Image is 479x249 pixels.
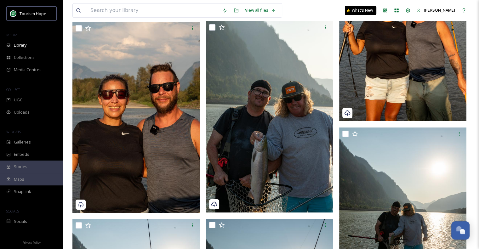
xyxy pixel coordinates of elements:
[14,218,27,224] span: Socials
[14,189,31,195] span: SnapLink
[14,54,35,60] span: Collections
[6,129,21,134] span: WIDGETS
[72,22,200,213] img: HOP_7812.jpg
[451,221,470,240] button: Open Chat
[14,164,27,170] span: Stories
[14,42,26,48] span: Library
[22,241,41,245] span: Privacy Policy
[14,109,30,115] span: Uploads
[345,6,376,15] a: What's New
[6,209,19,213] span: SOCIALS
[22,238,41,246] a: Privacy Policy
[14,67,42,73] span: Media Centres
[14,151,29,157] span: Embeds
[242,4,279,16] a: View all files
[87,3,219,17] input: Search your library
[14,176,24,182] span: Maps
[424,7,455,13] span: [PERSON_NAME]
[20,11,46,16] span: Tourism Hope
[14,97,22,103] span: UGC
[14,139,31,145] span: Galleries
[6,32,17,37] span: MEDIA
[6,87,20,92] span: COLLECT
[10,10,16,17] img: logo.png
[206,21,333,212] img: HOP_7807.jpg
[413,4,458,16] a: [PERSON_NAME]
